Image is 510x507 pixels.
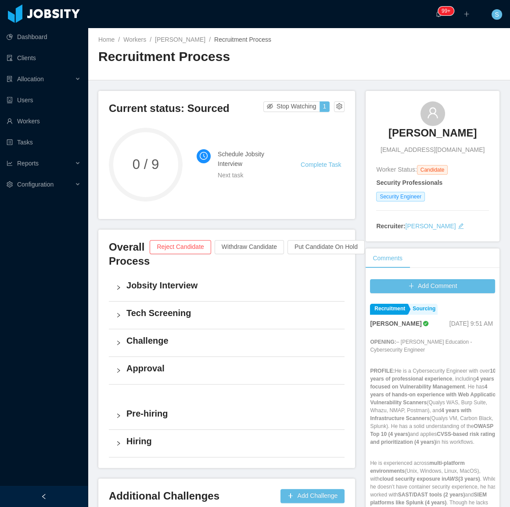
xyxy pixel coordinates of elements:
span: / [209,36,211,43]
h3: [PERSON_NAME] [388,126,477,140]
a: icon: pie-chartDashboard [7,28,81,46]
a: [PERSON_NAME] [388,126,477,145]
p: He is a Cybersecurity Engineer with over , including . He has (Qualys WAS, Burp Suite, Whazu, NMA... [370,367,502,446]
h4: Hiring [126,435,338,447]
div: icon: rightHiring [109,430,345,457]
strong: OPENING: [370,339,396,345]
strong: OWASP Top 10 (4 years) [370,423,493,437]
span: / [150,36,151,43]
i: icon: right [116,285,121,290]
div: icon: rightApproval [109,357,345,384]
a: Workers [123,36,146,43]
p: – [PERSON_NAME] Education - Cybersecurity Engineer [370,338,502,354]
a: icon: userWorkers [7,112,81,130]
strong: 4 years focused on Vulnerability Management [370,376,494,390]
span: Allocation [17,76,44,83]
span: Recruitment Process [214,36,271,43]
button: Withdraw Candidate [215,240,284,254]
i: icon: right [116,340,121,345]
a: Recruitment [370,304,407,315]
button: Reject Candidate [150,240,211,254]
h4: Schedule Jobsity Interview [218,149,280,169]
button: icon: eye-invisibleStop Watching [263,101,320,112]
strong: Recruiter: [376,223,405,230]
h4: Pre-hiring [126,407,338,420]
a: Home [98,36,115,43]
strong: 4 years of hands-on experience with Web Application Vulnerability Scanners [370,384,499,406]
strong: (3 years) [458,476,480,482]
i: icon: plus [463,11,470,17]
h4: Jobsity Interview [126,279,338,291]
div: Next task [218,170,280,180]
strong: SAST/DAST tools (2 years) [398,492,465,498]
a: icon: auditClients [7,49,81,67]
a: icon: robotUsers [7,91,81,109]
i: icon: line-chart [7,160,13,166]
i: icon: right [116,413,121,418]
i: icon: clock-circle [200,152,208,160]
strong: 4 years with Infrastructure Scanners [370,407,471,421]
span: [EMAIL_ADDRESS][DOMAIN_NAME] [381,145,485,155]
i: icon: solution [7,76,13,82]
div: icon: rightJobsity Interview [109,274,345,301]
strong: SIEM platforms like Splunk (4 years) [370,492,486,506]
button: icon: plusAdd Comment [370,279,495,293]
h4: Approval [126,362,338,374]
button: 1 [320,101,330,112]
div: icon: rightPre-hiring [109,402,345,429]
span: Worker Status: [376,166,417,173]
i: icon: setting [7,181,13,187]
a: [PERSON_NAME] [405,223,456,230]
strong: cloud security exposure in [380,476,446,482]
button: icon: setting [334,101,345,112]
h2: Recruitment Process [98,48,299,66]
i: icon: right [116,368,121,373]
strong: Security Professionals [376,179,442,186]
h4: Tech Screening [126,307,338,319]
i: icon: edit [458,223,464,229]
strong: [PERSON_NAME] [370,320,421,327]
span: / [118,36,120,43]
a: Complete Task [301,161,341,168]
div: Comments [366,248,409,268]
em: AWS [446,476,458,482]
div: icon: rightChallenge [109,329,345,356]
a: icon: profileTasks [7,133,81,151]
button: icon: plusAdd Challenge [280,489,345,503]
div: icon: rightTech Screening [109,302,345,329]
button: Put Candidate On Hold [287,240,365,254]
span: 0 / 9 [109,158,183,171]
span: S [495,9,499,20]
i: icon: bell [435,11,442,17]
sup: 1209 [438,7,454,15]
i: icon: right [116,313,121,318]
i: icon: user [427,107,439,119]
span: Candidate [417,165,448,175]
span: Reports [17,160,39,167]
h3: Additional Challenges [109,489,277,503]
strong: multi-platform environments [370,460,464,474]
span: Configuration [17,181,54,188]
a: [PERSON_NAME] [155,36,205,43]
strong: PROFILE: [370,368,395,374]
span: Security Engineer [376,192,425,201]
span: [DATE] 9:51 AM [449,320,493,327]
strong: CVSS-based risk rating and prioritization (4 years) [370,431,495,445]
h3: Overall Process [109,240,150,269]
h3: Current status: Sourced [109,101,263,115]
strong: 10 years of professional experience [370,368,496,382]
i: icon: right [116,441,121,446]
h4: Challenge [126,334,338,347]
a: Sourcing [408,304,438,315]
